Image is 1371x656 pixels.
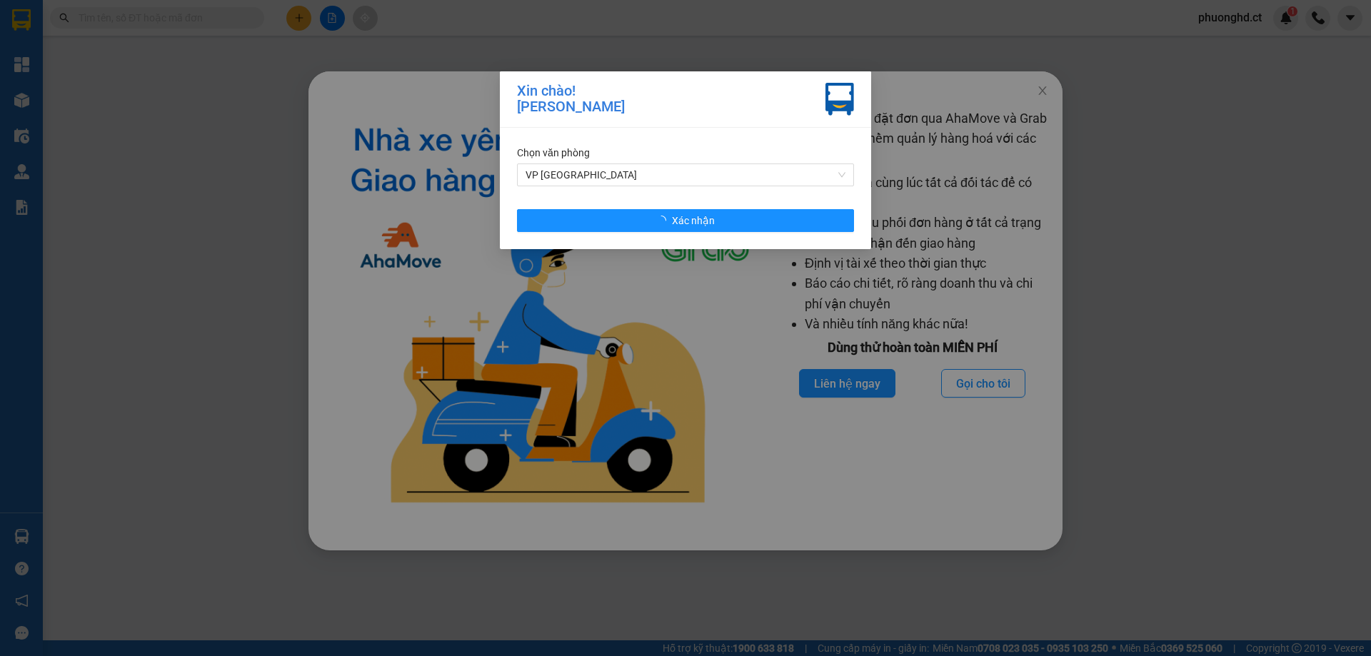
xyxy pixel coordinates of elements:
[517,145,854,161] div: Chọn văn phòng
[526,164,845,186] span: VP Hà Đông
[825,83,854,116] img: vxr-icon
[672,213,715,228] span: Xác nhận
[656,216,672,226] span: loading
[517,209,854,232] button: Xác nhận
[517,83,625,116] div: Xin chào! [PERSON_NAME]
